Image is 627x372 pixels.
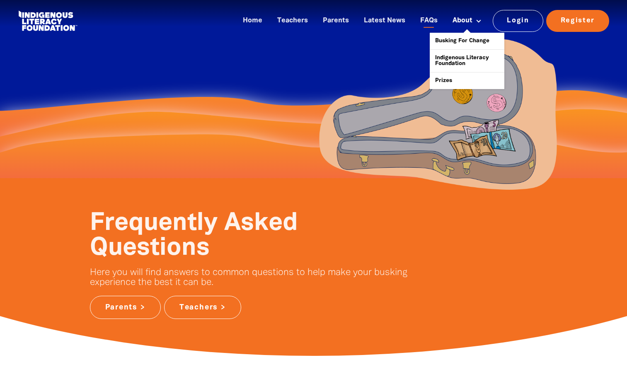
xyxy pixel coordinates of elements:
[493,10,544,31] a: Login
[430,72,504,89] a: Prizes
[318,14,354,28] a: Parents
[430,50,504,72] a: Indigenous Literacy Foundation
[90,296,161,319] a: Parents >
[448,14,487,28] a: About
[272,14,313,28] a: Teachers
[359,14,410,28] a: Latest News
[546,10,609,31] a: Register
[430,33,504,49] a: Busking For Change
[415,14,443,28] a: FAQs
[90,212,298,260] span: Frequently Asked Questions
[90,268,419,287] p: Here you will find answers to common questions to help make your busking experience the best it c...
[164,296,241,319] a: Teachers >
[238,14,267,28] a: Home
